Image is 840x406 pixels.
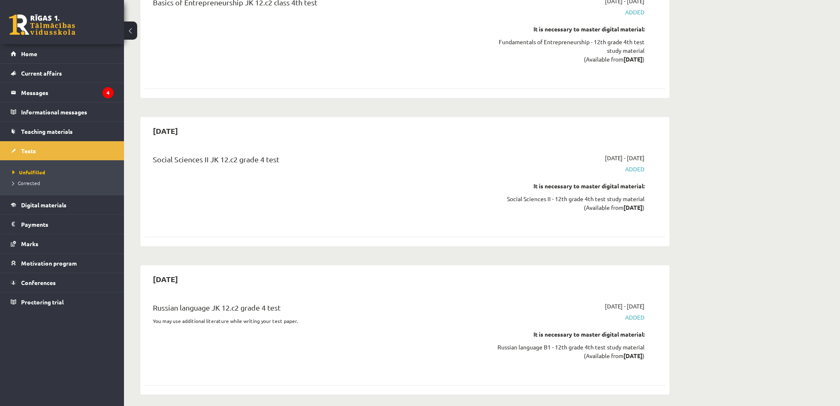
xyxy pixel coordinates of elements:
[11,254,114,273] a: Motivation program
[153,155,279,164] font: Social Sciences II JK 12.c2 grade 4 test
[11,215,114,234] a: Payments
[625,8,645,16] font: Added
[533,25,645,33] font: It is necessary to master digital material:
[21,69,62,77] font: Current affairs
[11,292,114,311] a: Proctoring trial
[11,141,114,160] a: Tests
[623,352,642,359] font: [DATE]
[21,298,64,306] font: Proctoring trial
[21,128,73,135] font: Teaching materials
[11,122,114,141] a: Teaching materials
[497,343,645,351] font: Russian language B1 - 12th grade 4th test study material
[584,204,623,211] font: (Available from
[19,169,45,176] font: Unfulfilled
[153,126,178,135] font: [DATE]
[642,55,645,63] font: )
[11,64,114,83] a: Current affairs
[21,147,36,154] font: Tests
[584,55,623,63] font: (Available from
[21,279,56,286] font: Conferences
[625,313,645,321] font: Added
[533,330,645,338] font: It is necessary to master digital material:
[605,302,645,310] font: [DATE] - [DATE]
[605,154,645,161] font: [DATE] - [DATE]
[11,83,114,102] a: Messages4
[153,303,281,312] font: Russian language JK 12.c2 grade 4 test
[499,38,645,54] font: Fundamentals of Entrepreneurship - 12th grade 4th test study material
[21,201,67,209] font: Digital materials
[533,182,645,190] font: It is necessary to master digital material:
[21,240,38,247] font: Marks
[12,169,116,176] a: Unfulfilled
[21,108,87,116] font: Informational messages
[11,273,114,292] a: Conferences
[18,180,40,186] font: Corrected
[21,259,77,267] font: Motivation program
[11,44,114,63] a: Home
[21,221,48,228] font: Payments
[642,204,645,211] font: )
[153,318,298,324] font: You may use additional literature while writing your test paper.
[9,14,75,35] a: Riga 1st Distance Learning Secondary School
[625,165,645,173] font: Added
[21,50,37,57] font: Home
[11,102,114,121] a: Informational messages
[642,352,645,359] font: )
[584,352,623,359] font: (Available from
[623,204,642,211] font: [DATE]
[107,89,109,96] font: 4
[21,89,48,96] font: Messages
[11,234,114,253] a: Marks
[12,179,116,187] a: Corrected
[11,195,114,214] a: Digital materials
[507,195,645,202] font: Social Sciences II - 12th grade 4th test study material
[623,55,642,63] font: [DATE]
[153,274,178,284] font: [DATE]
